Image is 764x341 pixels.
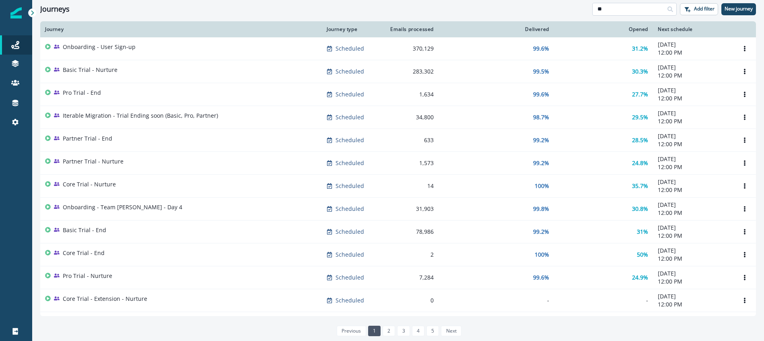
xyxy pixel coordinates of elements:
[40,106,756,129] a: Iterable Migration - Trial Ending soon (Basic, Pro, Partner)Scheduled34,80098.7%29.5%[DATE]12:00 ...
[387,296,434,304] div: 0
[387,274,434,282] div: 7,284
[387,113,434,121] div: 34,800
[533,90,549,98] p: 99.6%
[45,26,317,33] div: Journey
[535,251,549,259] p: 100%
[40,37,756,60] a: Onboarding - User Sign-upScheduled370,12999.6%31.2%[DATE]12:00 PMOptions
[658,63,729,71] p: [DATE]
[336,228,364,236] p: Scheduled
[721,3,756,15] button: New journey
[443,26,549,33] div: Delivered
[327,26,377,33] div: Journey type
[637,251,648,259] p: 50%
[336,113,364,121] p: Scheduled
[632,45,648,53] p: 31.2%
[40,60,756,83] a: Basic Trial - NurtureScheduled283,30299.5%30.3%[DATE]12:00 PMOptions
[387,182,434,190] div: 14
[63,43,136,51] p: Onboarding - User Sign-up
[658,232,729,240] p: 12:00 PM
[658,109,729,117] p: [DATE]
[738,226,751,238] button: Options
[336,90,364,98] p: Scheduled
[63,157,124,165] p: Partner Trial - Nurture
[63,112,218,120] p: Iterable Migration - Trial Ending soon (Basic, Pro, Partner)
[63,295,147,303] p: Core Trial - Extension - Nurture
[397,326,410,336] a: Page 3
[335,326,461,336] ul: Pagination
[387,251,434,259] div: 2
[63,180,116,188] p: Core Trial - Nurture
[738,134,751,146] button: Options
[658,209,729,217] p: 12:00 PM
[40,289,756,312] a: Core Trial - Extension - NurtureScheduled0--[DATE]12:00 PMOptions
[63,89,101,97] p: Pro Trial - End
[387,90,434,98] div: 1,634
[533,274,549,282] p: 99.6%
[336,205,364,213] p: Scheduled
[336,251,364,259] p: Scheduled
[658,117,729,125] p: 12:00 PM
[336,45,364,53] p: Scheduled
[738,272,751,284] button: Options
[63,226,106,234] p: Basic Trial - End
[738,180,751,192] button: Options
[658,224,729,232] p: [DATE]
[336,67,364,76] p: Scheduled
[658,300,729,308] p: 12:00 PM
[658,49,729,57] p: 12:00 PM
[694,6,715,12] p: Add filter
[559,296,648,304] div: -
[533,113,549,121] p: 98.7%
[63,135,112,143] p: Partner Trial - End
[40,198,756,221] a: Onboarding - Team [PERSON_NAME] - Day 4Scheduled31,90399.8%30.8%[DATE]12:00 PMOptions
[533,205,549,213] p: 99.8%
[632,90,648,98] p: 27.7%
[336,136,364,144] p: Scheduled
[412,326,424,336] a: Page 4
[63,66,117,74] p: Basic Trial - Nurture
[632,113,648,121] p: 29.5%
[738,43,751,55] button: Options
[387,136,434,144] div: 633
[738,157,751,169] button: Options
[658,278,729,286] p: 12:00 PM
[738,88,751,100] button: Options
[336,274,364,282] p: Scheduled
[658,155,729,163] p: [DATE]
[40,243,756,266] a: Core Trial - EndScheduled2100%50%[DATE]12:00 PMOptions
[658,201,729,209] p: [DATE]
[40,129,756,152] a: Partner Trial - EndScheduled63399.2%28.5%[DATE]12:00 PMOptions
[40,152,756,175] a: Partner Trial - NurtureScheduled1,57399.2%24.8%[DATE]12:00 PMOptions
[387,26,434,33] div: Emails processed
[632,274,648,282] p: 24.9%
[637,228,648,236] p: 31%
[632,205,648,213] p: 30.8%
[63,203,182,211] p: Onboarding - Team [PERSON_NAME] - Day 4
[40,312,756,335] a: Core Trial - Extension - EndScheduled0--[DATE]12:00 PMOptions
[387,67,434,76] div: 283,302
[658,186,729,194] p: 12:00 PM
[383,326,395,336] a: Page 2
[658,41,729,49] p: [DATE]
[336,159,364,167] p: Scheduled
[658,132,729,140] p: [DATE]
[387,205,434,213] div: 31,903
[336,182,364,190] p: Scheduled
[10,7,22,18] img: Inflection
[387,228,434,236] div: 78,986
[63,249,105,257] p: Core Trial - End
[533,45,549,53] p: 99.6%
[426,326,439,336] a: Page 5
[387,159,434,167] div: 1,573
[387,45,434,53] div: 370,129
[40,83,756,106] a: Pro Trial - EndScheduled1,63499.6%27.7%[DATE]12:00 PMOptions
[738,294,751,306] button: Options
[63,272,112,280] p: Pro Trial - Nurture
[632,67,648,76] p: 30.3%
[336,296,364,304] p: Scheduled
[368,326,381,336] a: Page 1 is your current page
[658,315,729,323] p: [DATE]
[40,5,70,14] h1: Journeys
[738,249,751,261] button: Options
[658,86,729,94] p: [DATE]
